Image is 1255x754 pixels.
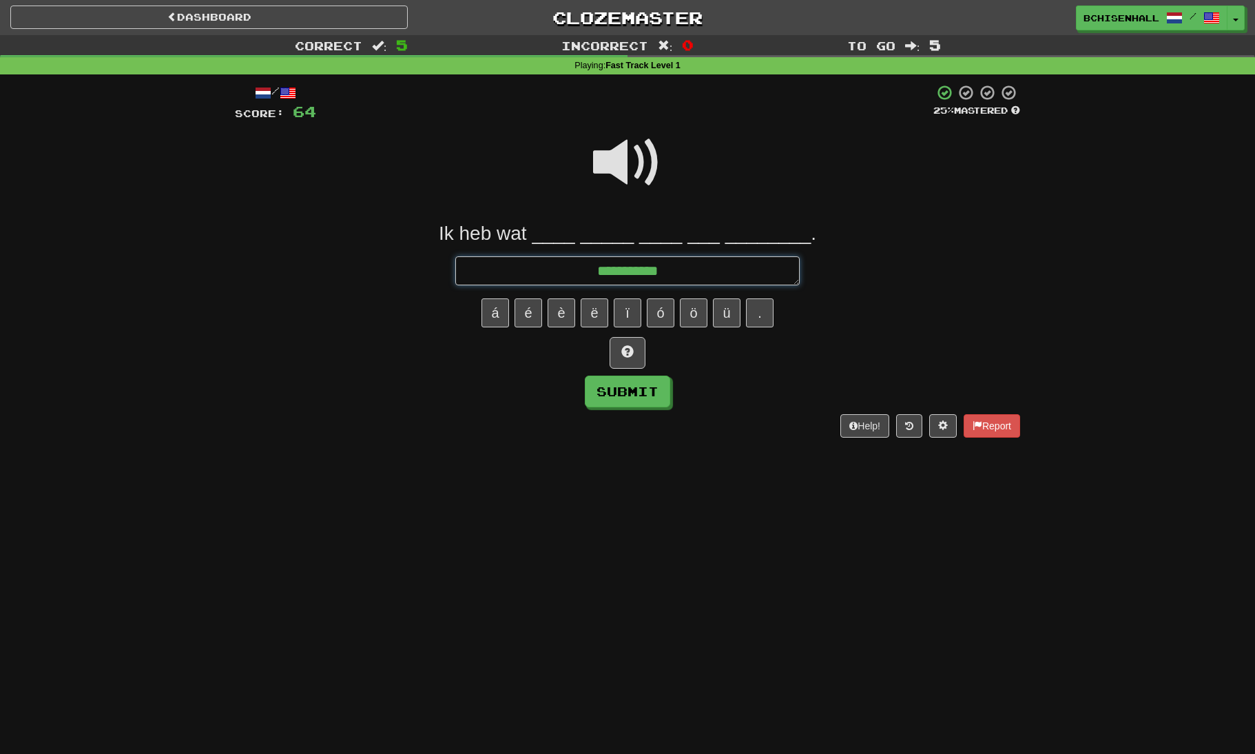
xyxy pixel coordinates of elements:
[647,298,674,327] button: ó
[372,40,387,52] span: :
[1083,12,1159,24] span: bchisenhall
[396,37,408,53] span: 5
[295,39,362,52] span: Correct
[847,39,895,52] span: To go
[515,298,542,327] button: é
[933,105,954,116] span: 25 %
[713,298,740,327] button: ü
[614,298,641,327] button: ï
[561,39,648,52] span: Incorrect
[746,298,774,327] button: .
[235,84,316,101] div: /
[610,337,645,369] button: Hint!
[929,37,941,53] span: 5
[658,40,673,52] span: :
[605,61,681,70] strong: Fast Track Level 1
[585,376,670,407] button: Submit
[896,414,922,438] button: Round history (alt+y)
[548,298,575,327] button: è
[428,6,826,30] a: Clozemaster
[235,108,284,119] span: Score:
[905,40,920,52] span: :
[1076,6,1227,30] a: bchisenhall /
[964,414,1020,438] button: Report
[235,221,1020,246] div: Ik heb wat ____ _____ ____ ___ ________.
[680,298,707,327] button: ö
[481,298,509,327] button: á
[840,414,889,438] button: Help!
[933,105,1020,117] div: Mastered
[581,298,608,327] button: ë
[10,6,408,29] a: Dashboard
[293,103,316,120] span: 64
[682,37,694,53] span: 0
[1190,11,1196,21] span: /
